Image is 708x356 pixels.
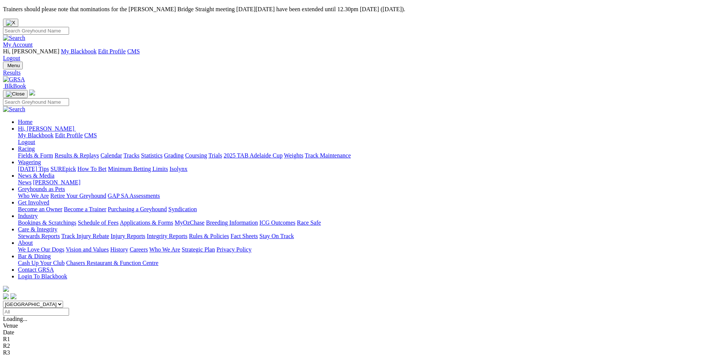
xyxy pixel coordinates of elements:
div: Greyhounds as Pets [18,193,705,199]
img: logo-grsa-white.png [3,286,9,292]
a: How To Bet [78,166,107,172]
a: Cash Up Your Club [18,260,65,266]
a: Chasers Restaurant & Function Centre [66,260,158,266]
a: Stewards Reports [18,233,60,239]
img: X [6,20,15,26]
input: Select date [3,308,69,316]
a: Greyhounds as Pets [18,186,65,192]
img: Search [3,35,25,41]
a: Retire Your Greyhound [50,193,106,199]
img: twitter.svg [10,293,16,299]
div: Venue [3,322,705,329]
a: Applications & Forms [120,219,173,226]
a: Race Safe [297,219,321,226]
span: Menu [7,63,20,68]
img: facebook.svg [3,293,9,299]
a: Strategic Plan [182,246,215,253]
a: [PERSON_NAME] [33,179,80,185]
a: Purchasing a Greyhound [108,206,167,212]
a: Statistics [141,152,163,159]
a: Fields & Form [18,152,53,159]
div: Bar & Dining [18,260,705,266]
a: Integrity Reports [147,233,187,239]
a: We Love Our Dogs [18,246,64,253]
a: Care & Integrity [18,226,57,232]
a: Weights [284,152,303,159]
a: Coursing [185,152,207,159]
a: Become an Owner [18,206,62,212]
a: Racing [18,146,35,152]
div: R2 [3,343,705,349]
a: Bar & Dining [18,253,51,259]
div: Wagering [18,166,705,172]
a: Results [3,69,705,76]
div: News & Media [18,179,705,186]
a: Track Injury Rebate [61,233,109,239]
img: Search [3,106,25,113]
img: logo-grsa-white.png [29,90,35,96]
div: Industry [18,219,705,226]
img: GRSA [3,76,25,83]
a: Who We Are [149,246,180,253]
a: Calendar [100,152,122,159]
a: GAP SA Assessments [108,193,160,199]
div: Get Involved [18,206,705,213]
a: My Blackbook [18,132,54,138]
a: Vision and Values [66,246,109,253]
a: Careers [130,246,148,253]
a: Injury Reports [110,233,145,239]
button: Toggle navigation [3,62,23,69]
a: Get Involved [18,199,49,206]
a: 2025 TAB Adelaide Cup [224,152,283,159]
a: Login To Blackbook [18,273,67,280]
a: Logout [3,55,20,61]
a: Trials [208,152,222,159]
div: Care & Integrity [18,233,705,240]
a: News & Media [18,172,54,179]
a: BlkBook [3,83,26,89]
a: Syndication [168,206,197,212]
div: R3 [3,349,705,356]
a: Contact GRSA [18,266,54,273]
a: Bookings & Scratchings [18,219,76,226]
a: Fact Sheets [231,233,258,239]
div: About [18,246,705,253]
a: Who We Are [18,193,49,199]
a: Results & Replays [54,152,99,159]
div: R1 [3,336,705,343]
a: Schedule of Fees [78,219,118,226]
a: CMS [84,132,97,138]
a: [DATE] Tips [18,166,49,172]
a: History [110,246,128,253]
a: Breeding Information [206,219,258,226]
span: Hi, [PERSON_NAME] [18,125,74,132]
a: My Account [3,41,33,48]
input: Search [3,27,69,35]
a: Track Maintenance [305,152,351,159]
a: Hi, [PERSON_NAME] [18,125,76,132]
p: Trainers should please note that nominations for the [PERSON_NAME] Bridge Straight meeting [DATE]... [3,6,705,13]
a: Privacy Policy [216,246,252,253]
a: Tracks [124,152,140,159]
a: News [18,179,31,185]
a: SUREpick [50,166,76,172]
a: ICG Outcomes [259,219,295,226]
a: Stay On Track [259,233,294,239]
div: Racing [18,152,705,159]
div: Date [3,329,705,336]
a: Isolynx [169,166,187,172]
a: My Blackbook [61,48,97,54]
button: Toggle navigation [3,90,28,98]
a: Logout [18,139,35,145]
span: Loading... [3,316,27,322]
a: Minimum Betting Limits [108,166,168,172]
a: Become a Trainer [64,206,106,212]
a: Edit Profile [55,132,83,138]
a: CMS [127,48,140,54]
a: Rules & Policies [189,233,229,239]
span: BlkBook [4,83,26,89]
a: Home [18,119,32,125]
a: Edit Profile [98,48,126,54]
div: My Account [3,48,705,62]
